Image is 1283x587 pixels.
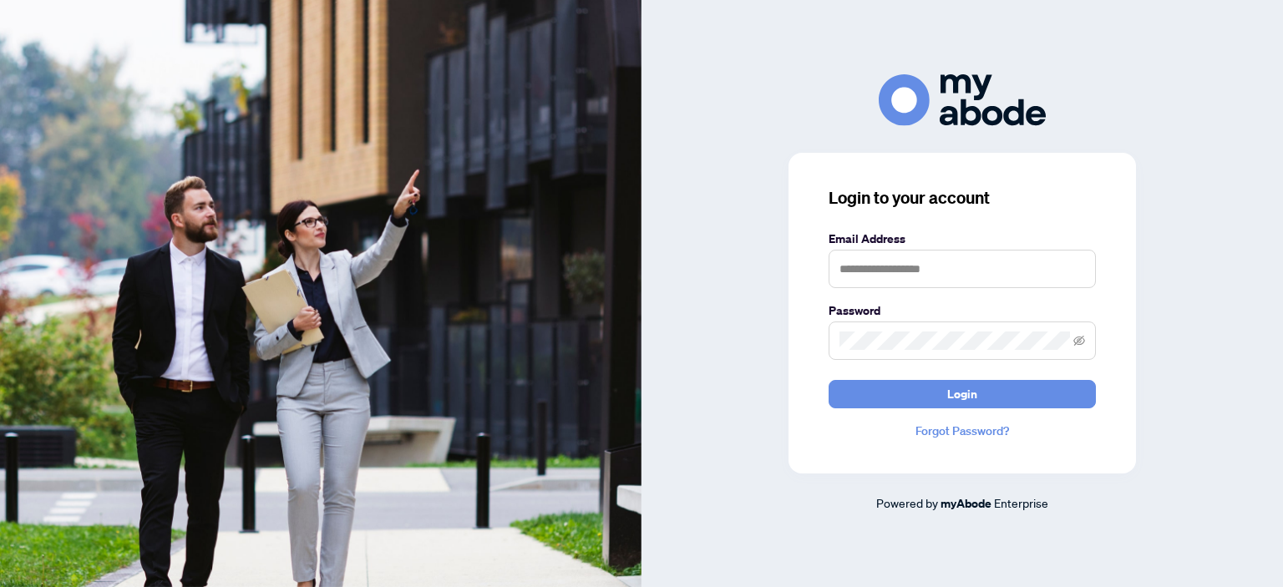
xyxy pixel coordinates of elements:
[829,230,1096,248] label: Email Address
[829,186,1096,210] h3: Login to your account
[994,495,1048,510] span: Enterprise
[829,380,1096,408] button: Login
[947,381,977,407] span: Login
[876,495,938,510] span: Powered by
[879,74,1046,125] img: ma-logo
[1073,335,1085,347] span: eye-invisible
[941,494,991,513] a: myAbode
[829,422,1096,440] a: Forgot Password?
[829,301,1096,320] label: Password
